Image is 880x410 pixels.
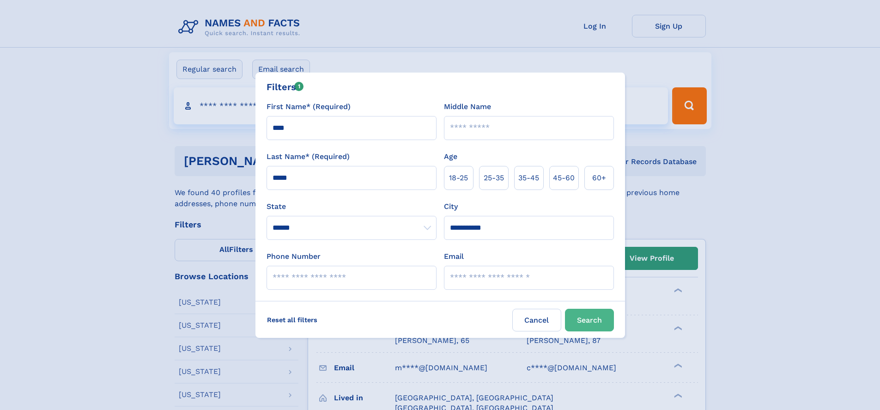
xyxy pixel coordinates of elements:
[444,101,491,112] label: Middle Name
[444,201,458,212] label: City
[518,172,539,184] span: 35‑45
[565,309,614,331] button: Search
[261,309,323,331] label: Reset all filters
[512,309,561,331] label: Cancel
[267,151,350,162] label: Last Name* (Required)
[267,251,321,262] label: Phone Number
[267,201,437,212] label: State
[444,251,464,262] label: Email
[592,172,606,184] span: 60+
[449,172,468,184] span: 18‑25
[553,172,575,184] span: 45‑60
[267,80,304,94] div: Filters
[484,172,504,184] span: 25‑35
[444,151,457,162] label: Age
[267,101,351,112] label: First Name* (Required)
